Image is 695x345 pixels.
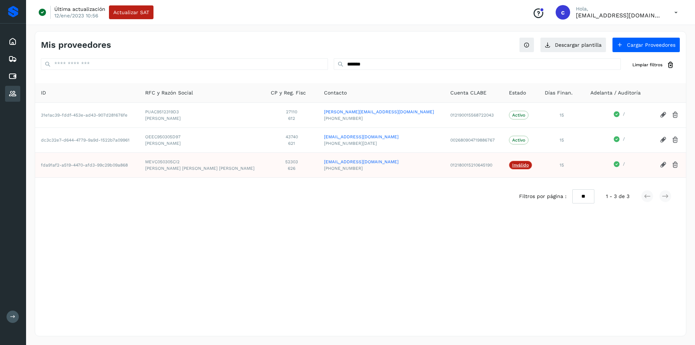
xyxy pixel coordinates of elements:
[627,58,680,72] button: Limpiar filtros
[145,115,259,122] span: [PERSON_NAME]
[41,89,46,97] span: ID
[450,89,486,97] span: Cuenta CLABE
[612,37,680,52] button: Cargar Proveedores
[324,134,439,140] a: [EMAIL_ADDRESS][DOMAIN_NAME]
[560,113,564,118] span: 15
[512,163,529,168] p: Inválido
[41,40,111,50] h4: Mis proveedores
[576,6,663,12] p: Hola,
[445,102,503,127] td: 012190015568722043
[271,134,312,140] span: 43740
[509,89,526,97] span: Estado
[590,89,641,97] span: Adelanta / Auditoría
[113,10,149,15] span: Actualizar SAT
[324,109,439,115] a: [PERSON_NAME][EMAIL_ADDRESS][DOMAIN_NAME]
[271,140,312,147] span: 621
[540,37,606,52] button: Descargar plantilla
[632,62,662,68] span: Limpiar filtros
[560,163,564,168] span: 15
[145,140,259,147] span: [PERSON_NAME]
[445,152,503,177] td: 012180015210645190
[35,127,139,152] td: dc3c32e7-d644-4779-9a9d-1522b7a09961
[324,140,439,147] span: [PHONE_NUMBER][DATE]
[145,159,259,165] span: MEVC050305CI2
[145,109,259,115] span: PUAC9512319D3
[35,152,139,177] td: fda91af2-a519-4470-afd3-99c29b09a868
[271,109,312,115] span: 27110
[5,86,20,102] div: Proveedores
[5,51,20,67] div: Embarques
[545,89,573,97] span: Días Finan.
[5,34,20,50] div: Inicio
[324,115,439,122] span: [PHONE_NUMBER]
[145,165,259,172] span: [PERSON_NAME] [PERSON_NAME] [PERSON_NAME]
[576,12,663,19] p: contabilidad5@easo.com
[606,193,629,200] span: 1 - 3 de 3
[560,138,564,143] span: 15
[590,161,648,169] div: /
[5,68,20,84] div: Cuentas por pagar
[54,6,105,12] p: Última actualización
[324,165,439,172] span: [PHONE_NUMBER]
[324,159,439,165] a: [EMAIL_ADDRESS][DOMAIN_NAME]
[145,89,193,97] span: RFC y Razón Social
[512,113,525,118] p: Activo
[590,136,648,144] div: /
[590,111,648,119] div: /
[271,115,312,122] span: 612
[324,89,347,97] span: Contacto
[519,193,566,200] span: Filtros por página :
[145,134,259,140] span: OEEC950305D97
[271,89,306,97] span: CP y Reg. Fisc
[271,159,312,165] span: 52303
[54,12,98,19] p: 12/ene/2023 10:56
[35,102,139,127] td: 31e1ac39-fddf-453e-ad43-907d281676fe
[512,138,525,143] p: Activo
[271,165,312,172] span: 626
[109,5,153,19] button: Actualizar SAT
[445,127,503,152] td: 002680904719886767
